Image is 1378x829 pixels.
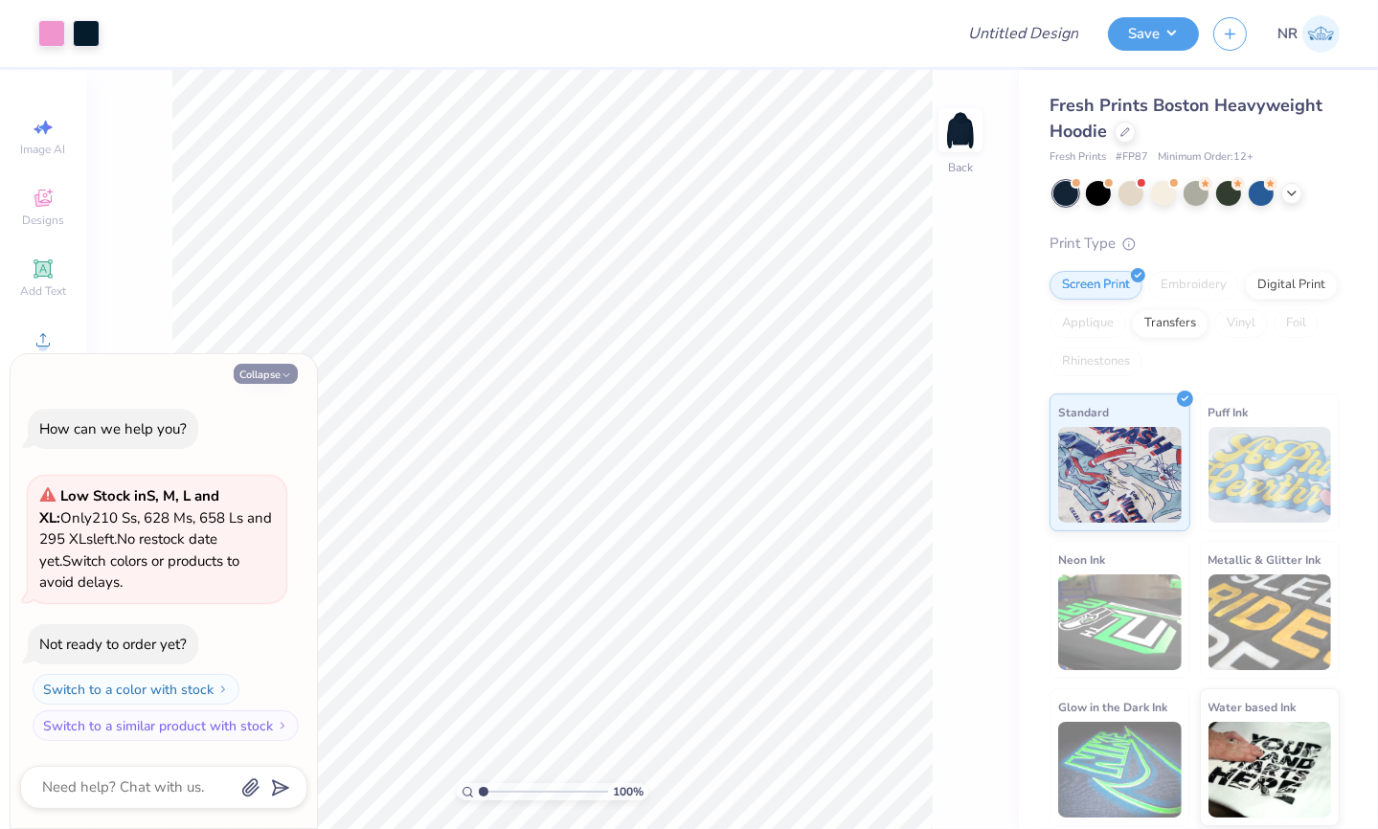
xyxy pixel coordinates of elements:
[1132,309,1209,338] div: Transfers
[1058,574,1182,670] img: Neon Ink
[1050,94,1322,143] span: Fresh Prints Boston Heavyweight Hoodie
[39,486,272,592] span: Only 210 Ss, 628 Ms, 658 Ls and 295 XLs left. Switch colors or products to avoid delays.
[33,674,239,705] button: Switch to a color with stock
[1058,549,1105,570] span: Neon Ink
[1050,347,1142,376] div: Rhinestones
[1058,697,1167,717] span: Glow in the Dark Ink
[1058,427,1182,523] img: Standard
[33,710,299,741] button: Switch to a similar product with stock
[277,720,288,731] img: Switch to a similar product with stock
[1058,402,1109,422] span: Standard
[1108,17,1199,51] button: Save
[1209,697,1297,717] span: Water based Ink
[613,783,644,800] span: 100 %
[1209,549,1322,570] span: Metallic & Glitter Ink
[1058,722,1182,818] img: Glow in the Dark Ink
[39,529,217,571] span: No restock date yet.
[217,683,229,695] img: Switch to a color with stock
[234,364,298,384] button: Collapse
[1116,149,1148,166] span: # FP87
[948,159,973,176] div: Back
[953,14,1094,53] input: Untitled Design
[39,486,219,527] strong: Low Stock in S, M, L and XL :
[1277,15,1340,53] a: NR
[1209,402,1249,422] span: Puff Ink
[1050,271,1142,300] div: Screen Print
[1148,271,1239,300] div: Embroidery
[21,142,66,157] span: Image AI
[1050,233,1340,255] div: Print Type
[39,635,187,654] div: Not ready to order yet?
[1209,427,1332,523] img: Puff Ink
[1245,271,1338,300] div: Digital Print
[941,111,980,149] img: Back
[1209,722,1332,818] img: Water based Ink
[1158,149,1254,166] span: Minimum Order: 12 +
[22,213,64,228] span: Designs
[1050,309,1126,338] div: Applique
[1214,309,1268,338] div: Vinyl
[1050,149,1106,166] span: Fresh Prints
[1209,574,1332,670] img: Metallic & Glitter Ink
[39,419,187,438] div: How can we help you?
[1277,23,1298,45] span: NR
[20,283,66,299] span: Add Text
[1274,309,1319,338] div: Foil
[1302,15,1340,53] img: Nikki Rose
